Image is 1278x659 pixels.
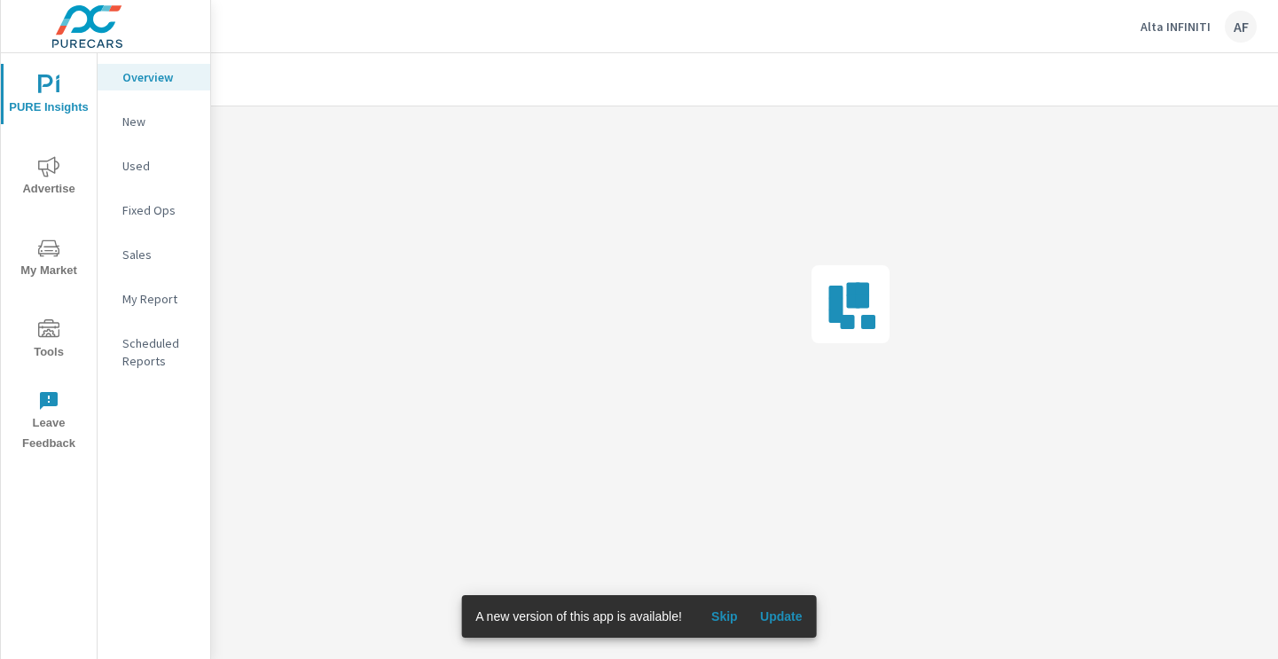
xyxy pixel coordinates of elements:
button: Update [753,602,810,631]
span: Advertise [6,156,91,200]
p: Scheduled Reports [122,334,196,370]
span: My Market [6,238,91,281]
span: Tools [6,319,91,363]
div: AF [1225,11,1257,43]
span: A new version of this app is available! [475,609,682,624]
p: My Report [122,290,196,308]
p: Used [122,157,196,175]
div: Overview [98,64,210,90]
div: My Report [98,286,210,312]
div: New [98,108,210,135]
p: New [122,113,196,130]
div: Fixed Ops [98,197,210,224]
p: Fixed Ops [122,201,196,219]
p: Sales [122,246,196,263]
p: Overview [122,68,196,86]
span: PURE Insights [6,75,91,118]
button: Skip [696,602,753,631]
p: Alta INFINITI [1141,19,1211,35]
div: Used [98,153,210,179]
span: Leave Feedback [6,390,91,454]
span: Update [760,608,803,624]
div: Scheduled Reports [98,330,210,374]
span: Skip [703,608,746,624]
div: nav menu [1,53,97,461]
div: Sales [98,241,210,268]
